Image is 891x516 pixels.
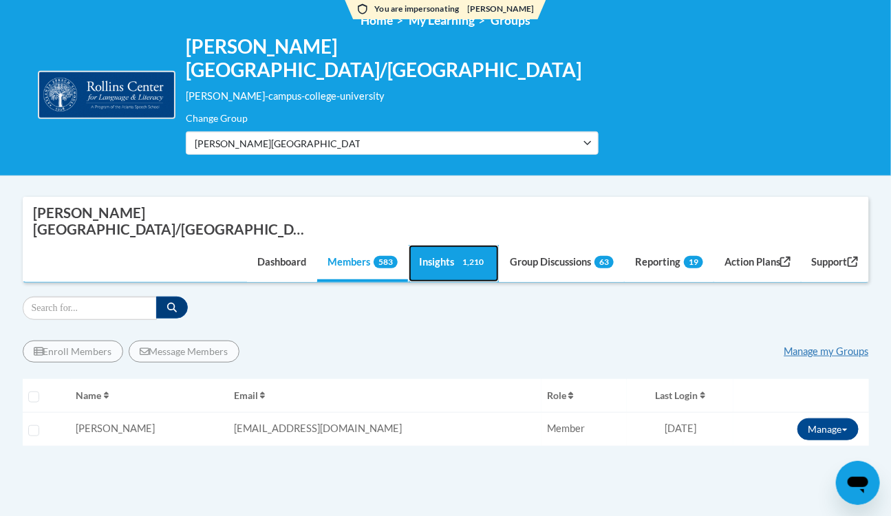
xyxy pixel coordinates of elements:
a: Dashboard [247,245,316,282]
button: [PERSON_NAME][GEOGRAPHIC_DATA]/[GEOGRAPHIC_DATA] [186,131,599,155]
span: Email [234,389,258,401]
a: Home [361,13,393,28]
span: 583 [374,256,398,268]
button: Name [76,385,223,407]
label: Change Group [186,111,248,126]
span: Last Login [656,389,698,401]
div: [PERSON_NAME][GEOGRAPHIC_DATA]/[GEOGRAPHIC_DATA] [34,204,309,238]
span: 19 [684,256,703,268]
span: [PERSON_NAME][GEOGRAPHIC_DATA]/[GEOGRAPHIC_DATA] [195,136,360,151]
a: Group Discussions63 [500,245,624,282]
a: Support [802,245,868,282]
span: [PERSON_NAME] [76,422,155,434]
span: Name [76,389,102,401]
button: Role [547,385,621,407]
input: Select learner [28,425,39,436]
button: Enroll Members [23,341,123,363]
span: Member [547,422,585,434]
a: Insights1,210 [409,245,499,282]
input: Search [23,297,157,320]
button: Last Login [632,385,728,407]
h2: [PERSON_NAME][GEOGRAPHIC_DATA]/[GEOGRAPHIC_DATA] [186,35,599,81]
a: Action Plans [714,245,801,282]
div: [PERSON_NAME]-campus-college-university [186,89,599,104]
a: My Learning [409,13,475,28]
span: Role [547,389,566,401]
span: [DATE] [665,422,696,434]
button: Manage [797,418,859,440]
span: [EMAIL_ADDRESS][DOMAIN_NAME] [234,422,402,434]
a: Reporting19 [625,245,713,282]
a: Groups [491,13,530,28]
button: Email [234,385,536,407]
input: Select all users [28,391,39,402]
iframe: Button to launch messaging window [836,461,880,505]
button: Search [156,297,188,319]
span: 1,210 [458,256,489,268]
span: 63 [594,256,614,268]
a: Manage my Groups [784,345,869,357]
a: Members583 [317,245,408,282]
button: Message Members [129,341,239,363]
